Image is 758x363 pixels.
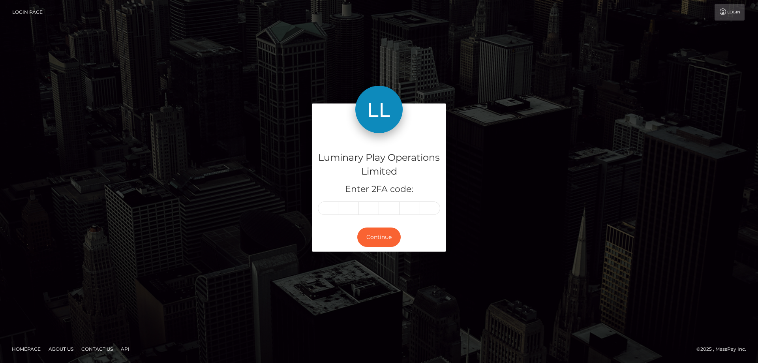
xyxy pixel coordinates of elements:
[318,151,440,179] h4: Luminary Play Operations Limited
[696,345,752,354] div: © 2025 , MassPay Inc.
[118,343,133,355] a: API
[78,343,116,355] a: Contact Us
[715,4,745,21] a: Login
[9,343,44,355] a: Homepage
[318,183,440,196] h5: Enter 2FA code:
[12,4,43,21] a: Login Page
[45,343,77,355] a: About Us
[355,86,403,133] img: Luminary Play Operations Limited
[357,228,401,247] button: Continue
